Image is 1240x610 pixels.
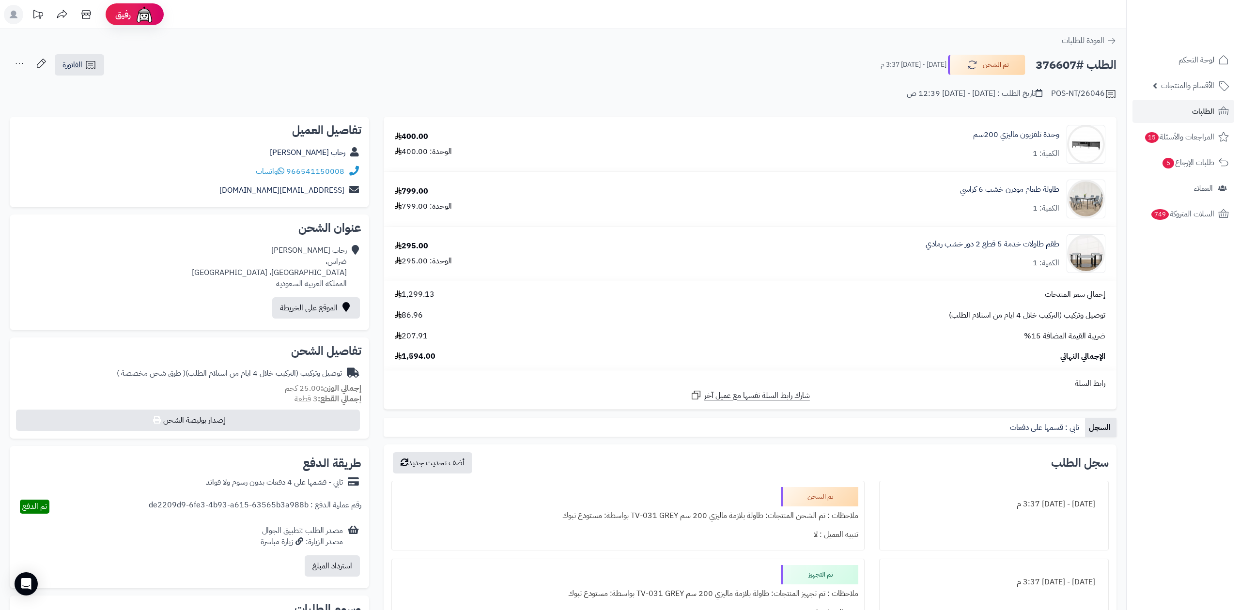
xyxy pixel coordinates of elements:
[885,573,1102,592] div: [DATE] - [DATE] 3:37 م
[1036,55,1116,75] h2: الطلب #376607
[1194,182,1213,195] span: العملاء
[206,477,343,488] div: تابي - قسّمها على 4 دفعات بدون رسوم ولا فوائد
[1192,105,1214,118] span: الطلبات
[1033,148,1059,159] div: الكمية: 1
[272,297,360,319] a: الموقع على الخريطة
[115,9,131,20] span: رفيق
[1178,53,1214,67] span: لوحة التحكم
[1006,418,1085,437] a: تابي : قسمها على دفعات
[690,389,810,401] a: شارك رابط السلة نفسها مع عميل آخر
[907,88,1042,99] div: تاريخ الطلب : [DATE] - [DATE] 12:39 ص
[55,54,104,76] a: الفاتورة
[17,345,361,357] h2: تفاصيل الشحن
[321,382,361,394] strong: إجمالي الوزن:
[26,5,50,27] a: تحديثات المنصة
[781,487,858,506] div: تم الشحن
[294,393,361,405] small: 3 قطعة
[1067,180,1105,218] img: 1752669403-1-90x90.jpg
[395,201,452,212] div: الوحدة: 799.00
[949,310,1105,321] span: توصيل وتركيب (التركيب خلال 4 ايام من استلام الطلب)
[1085,418,1116,437] a: السجل
[15,572,38,595] div: Open Intercom Messenger
[135,5,154,24] img: ai-face.png
[781,565,858,584] div: تم التجهيز
[62,59,82,71] span: الفاتورة
[1062,35,1104,46] span: العودة للطلبات
[398,525,859,544] div: تنبيه العميل : لا
[219,184,344,196] a: [EMAIL_ADDRESS][DOMAIN_NAME]
[1144,130,1214,144] span: المراجعات والأسئلة
[1132,202,1234,226] a: السلات المتروكة749
[395,241,428,252] div: 295.00
[885,495,1102,514] div: [DATE] - [DATE] 3:37 م
[960,184,1059,195] a: طاولة طعام مودرن خشب 6 كراسي
[1162,156,1214,169] span: طلبات الإرجاع
[16,410,360,431] button: إصدار بوليصة الشحن
[1067,125,1105,164] img: 1739781919-220601011421-90x90.jpg
[1051,88,1116,100] div: POS-NT/26046
[318,393,361,405] strong: إجمالي القطع:
[395,146,452,157] div: الوحدة: 400.00
[1145,132,1159,143] span: 15
[1174,26,1231,46] img: logo-2.png
[1067,234,1105,273] img: 1754737495-1-90x90.jpg
[1132,125,1234,149] a: المراجعات والأسئلة15
[286,166,344,177] a: 966541150008
[395,131,428,142] div: 400.00
[1024,331,1105,342] span: ضريبة القيمة المضافة 15%
[149,500,361,514] div: رقم عملية الدفع : de2209d9-6fe3-4b93-a615-63565b3a988b
[22,501,47,512] span: تم الدفع
[303,457,361,469] h2: طريقة الدفع
[395,289,434,300] span: 1,299.13
[1132,100,1234,123] a: الطلبات
[1045,289,1105,300] span: إجمالي سعر المنتجات
[395,351,435,362] span: 1,594.00
[17,222,361,234] h2: عنوان الشحن
[926,239,1059,250] a: طقم طاولات خدمة 5 قطع 2 دور خشب رمادي
[395,186,428,197] div: 799.00
[270,147,345,158] a: رحاب [PERSON_NAME]
[393,452,472,473] button: أضف تحديث جديد
[117,367,186,379] span: ( طرق شحن مخصصة )
[305,555,360,577] button: استرداد المبلغ
[395,310,423,321] span: 86.96
[1151,209,1169,220] span: 749
[398,584,859,603] div: ملاحظات : تم تجهيز المنتجات: طاولة بلازمة ماليزي 200 سم TV-031 GREY بواسطة: مستودع تبوك
[1132,48,1234,72] a: لوحة التحكم
[387,378,1113,389] div: رابط السلة
[395,331,428,342] span: 207.91
[1060,351,1105,362] span: الإجمالي النهائي
[256,166,284,177] a: واتساب
[192,245,347,289] div: رحاب [PERSON_NAME] ضراس، [GEOGRAPHIC_DATA]، [GEOGRAPHIC_DATA] المملكة العربية السعودية
[1150,207,1214,221] span: السلات المتروكة
[261,536,343,548] div: مصدر الزيارة: زيارة مباشرة
[17,124,361,136] h2: تفاصيل العميل
[1132,177,1234,200] a: العملاء
[395,256,452,267] div: الوحدة: 295.00
[285,382,361,394] small: 25.00 كجم
[1051,457,1109,469] h3: سجل الطلب
[1033,203,1059,214] div: الكمية: 1
[1033,258,1059,269] div: الكمية: 1
[704,390,810,401] span: شارك رابط السلة نفسها مع عميل آخر
[261,525,343,548] div: مصدر الطلب :تطبيق الجوال
[948,55,1025,75] button: تم الشحن
[1132,151,1234,174] a: طلبات الإرجاع5
[117,368,342,379] div: توصيل وتركيب (التركيب خلال 4 ايام من استلام الطلب)
[973,129,1059,140] a: وحدة تلفزيون ماليزي 200سم
[1062,35,1116,46] a: العودة للطلبات
[1162,158,1174,168] span: 5
[1161,79,1214,92] span: الأقسام والمنتجات
[881,60,946,70] small: [DATE] - [DATE] 3:37 م
[398,506,859,525] div: ملاحظات : تم الشحن المنتجات: طاولة بلازمة ماليزي 200 سم TV-031 GREY بواسطة: مستودع تبوك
